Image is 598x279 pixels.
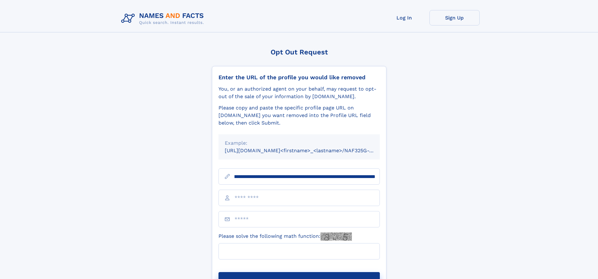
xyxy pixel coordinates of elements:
[119,10,209,27] img: Logo Names and Facts
[225,139,374,147] div: Example:
[225,148,392,153] small: [URL][DOMAIN_NAME]<firstname>_<lastname>/NAF325G-xxxxxxxx
[212,48,386,56] div: Opt Out Request
[379,10,429,25] a: Log In
[218,85,380,100] div: You, or an authorized agent on your behalf, may request to opt-out of the sale of your informatio...
[429,10,480,25] a: Sign Up
[218,74,380,81] div: Enter the URL of the profile you would like removed
[218,104,380,127] div: Please copy and paste the specific profile page URL on [DOMAIN_NAME] you want removed into the Pr...
[218,232,352,241] label: Please solve the following math function:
